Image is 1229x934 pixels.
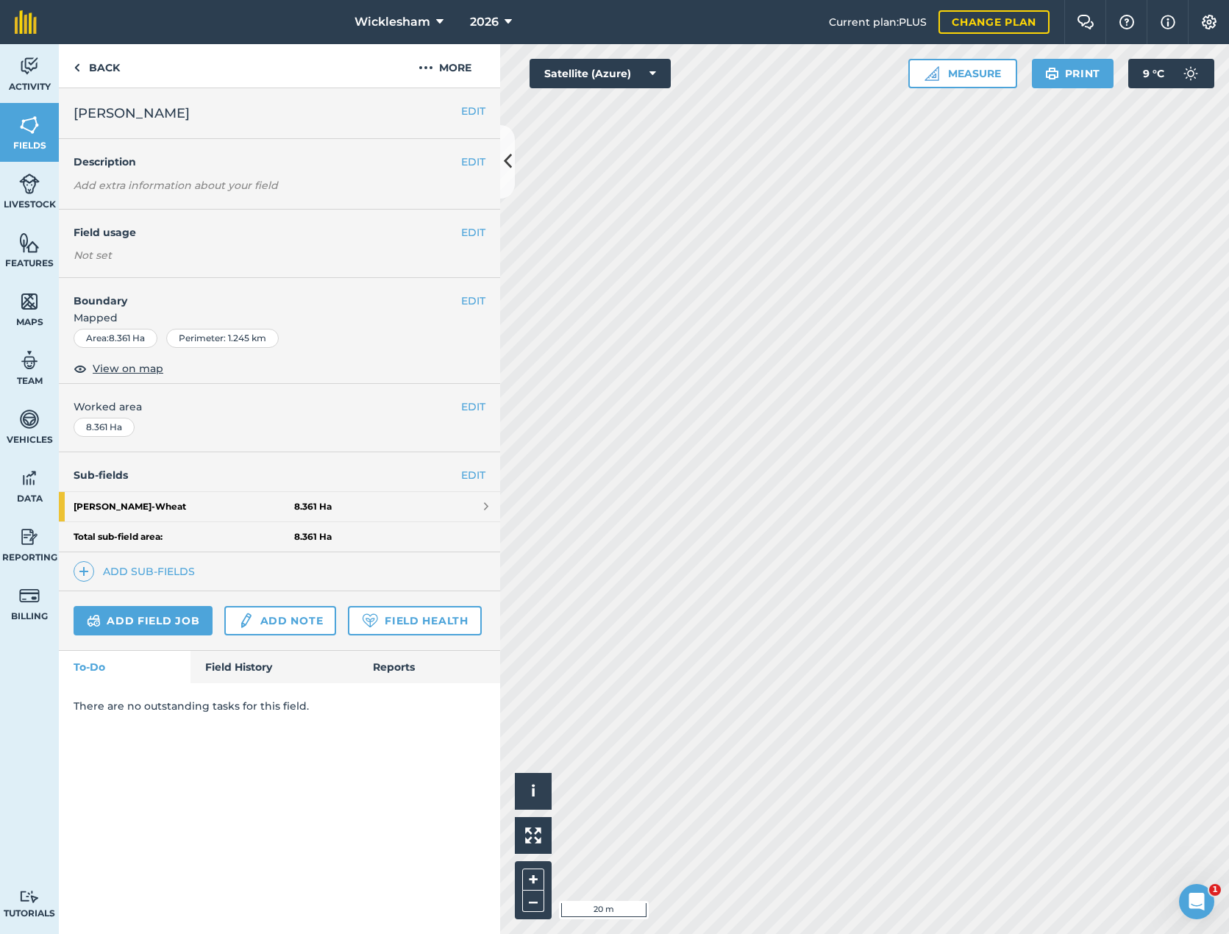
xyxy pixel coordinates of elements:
[522,891,544,912] button: –
[461,399,485,415] button: EDIT
[93,360,163,377] span: View on map
[19,408,40,430] img: svg+xml;base64,PD94bWwgdmVyc2lvbj0iMS4wIiBlbmNvZGluZz0idXRmLTgiPz4KPCEtLSBHZW5lcmF0b3I6IEFkb2JlIE...
[19,890,40,904] img: svg+xml;base64,PD94bWwgdmVyc2lvbj0iMS4wIiBlbmNvZGluZz0idXRmLTgiPz4KPCEtLSBHZW5lcmF0b3I6IEFkb2JlIE...
[79,563,89,580] img: svg+xml;base64,PHN2ZyB4bWxucz0iaHR0cDovL3d3dy53My5vcmcvMjAwMC9zdmciIHdpZHRoPSIxNCIgaGVpZ2h0PSIyNC...
[74,360,87,377] img: svg+xml;base64,PHN2ZyB4bWxucz0iaHR0cDovL3d3dy53My5vcmcvMjAwMC9zdmciIHdpZHRoPSIxOCIgaGVpZ2h0PSIyNC...
[74,329,157,348] div: Area : 8.361 Ha
[461,154,485,170] button: EDIT
[74,399,485,415] span: Worked area
[59,44,135,88] a: Back
[74,224,461,240] h4: Field usage
[74,360,163,377] button: View on map
[74,418,135,437] div: 8.361 Ha
[59,310,500,326] span: Mapped
[461,224,485,240] button: EDIT
[59,278,461,309] h4: Boundary
[74,248,485,263] div: Not set
[390,44,500,88] button: More
[515,773,552,810] button: i
[358,651,500,683] a: Reports
[1176,59,1205,88] img: svg+xml;base64,PD94bWwgdmVyc2lvbj0iMS4wIiBlbmNvZGluZz0idXRmLTgiPz4KPCEtLSBHZW5lcmF0b3I6IEFkb2JlIE...
[1032,59,1114,88] button: Print
[238,612,254,630] img: svg+xml;base64,PD94bWwgdmVyc2lvbj0iMS4wIiBlbmNvZGluZz0idXRmLTgiPz4KPCEtLSBHZW5lcmF0b3I6IEFkb2JlIE...
[74,154,485,170] h4: Description
[19,55,40,77] img: svg+xml;base64,PD94bWwgdmVyc2lvbj0iMS4wIiBlbmNvZGluZz0idXRmLTgiPz4KPCEtLSBHZW5lcmF0b3I6IEFkb2JlIE...
[224,606,336,635] a: Add note
[461,103,485,119] button: EDIT
[829,14,927,30] span: Current plan : PLUS
[74,59,80,76] img: svg+xml;base64,PHN2ZyB4bWxucz0iaHR0cDovL3d3dy53My5vcmcvMjAwMC9zdmciIHdpZHRoPSI5IiBoZWlnaHQ9IjI0Ii...
[294,501,332,513] strong: 8.361 Ha
[925,66,939,81] img: Ruler icon
[522,869,544,891] button: +
[166,329,279,348] div: Perimeter : 1.245 km
[1179,884,1214,919] iframe: Intercom live chat
[19,467,40,489] img: svg+xml;base64,PD94bWwgdmVyc2lvbj0iMS4wIiBlbmNvZGluZz0idXRmLTgiPz4KPCEtLSBHZW5lcmF0b3I6IEFkb2JlIE...
[294,531,332,543] strong: 8.361 Ha
[59,651,190,683] a: To-Do
[74,179,278,192] em: Add extra information about your field
[1143,59,1164,88] span: 9 ° C
[1209,884,1221,896] span: 1
[19,173,40,195] img: svg+xml;base64,PD94bWwgdmVyc2lvbj0iMS4wIiBlbmNvZGluZz0idXRmLTgiPz4KPCEtLSBHZW5lcmF0b3I6IEFkb2JlIE...
[19,290,40,313] img: svg+xml;base64,PHN2ZyB4bWxucz0iaHR0cDovL3d3dy53My5vcmcvMjAwMC9zdmciIHdpZHRoPSI1NiIgaGVpZ2h0PSI2MC...
[87,612,101,630] img: svg+xml;base64,PD94bWwgdmVyc2lvbj0iMS4wIiBlbmNvZGluZz0idXRmLTgiPz4KPCEtLSBHZW5lcmF0b3I6IEFkb2JlIE...
[74,698,485,714] p: There are no outstanding tasks for this field.
[59,467,500,483] h4: Sub-fields
[59,492,500,521] a: [PERSON_NAME]-Wheat8.361 Ha
[525,827,541,844] img: Four arrows, one pointing top left, one top right, one bottom right and the last bottom left
[19,585,40,607] img: svg+xml;base64,PD94bWwgdmVyc2lvbj0iMS4wIiBlbmNvZGluZz0idXRmLTgiPz4KPCEtLSBHZW5lcmF0b3I6IEFkb2JlIE...
[1118,15,1136,29] img: A question mark icon
[938,10,1050,34] a: Change plan
[531,782,535,800] span: i
[19,349,40,371] img: svg+xml;base64,PD94bWwgdmVyc2lvbj0iMS4wIiBlbmNvZGluZz0idXRmLTgiPz4KPCEtLSBHZW5lcmF0b3I6IEFkb2JlIE...
[461,467,485,483] a: EDIT
[348,606,481,635] a: Field Health
[1128,59,1214,88] button: 9 °C
[74,103,190,124] span: [PERSON_NAME]
[530,59,671,88] button: Satellite (Azure)
[355,13,430,31] span: Wicklesham
[908,59,1017,88] button: Measure
[19,232,40,254] img: svg+xml;base64,PHN2ZyB4bWxucz0iaHR0cDovL3d3dy53My5vcmcvMjAwMC9zdmciIHdpZHRoPSI1NiIgaGVpZ2h0PSI2MC...
[1200,15,1218,29] img: A cog icon
[19,114,40,136] img: svg+xml;base64,PHN2ZyB4bWxucz0iaHR0cDovL3d3dy53My5vcmcvMjAwMC9zdmciIHdpZHRoPSI1NiIgaGVpZ2h0PSI2MC...
[74,531,294,543] strong: Total sub-field area:
[418,59,433,76] img: svg+xml;base64,PHN2ZyB4bWxucz0iaHR0cDovL3d3dy53My5vcmcvMjAwMC9zdmciIHdpZHRoPSIyMCIgaGVpZ2h0PSIyNC...
[1045,65,1059,82] img: svg+xml;base64,PHN2ZyB4bWxucz0iaHR0cDovL3d3dy53My5vcmcvMjAwMC9zdmciIHdpZHRoPSIxOSIgaGVpZ2h0PSIyNC...
[1077,15,1094,29] img: Two speech bubbles overlapping with the left bubble in the forefront
[1161,13,1175,31] img: svg+xml;base64,PHN2ZyB4bWxucz0iaHR0cDovL3d3dy53My5vcmcvMjAwMC9zdmciIHdpZHRoPSIxNyIgaGVpZ2h0PSIxNy...
[15,10,37,34] img: fieldmargin Logo
[74,492,294,521] strong: [PERSON_NAME] - Wheat
[74,606,213,635] a: Add field job
[461,293,485,309] button: EDIT
[190,651,357,683] a: Field History
[74,561,201,582] a: Add sub-fields
[19,526,40,548] img: svg+xml;base64,PD94bWwgdmVyc2lvbj0iMS4wIiBlbmNvZGluZz0idXRmLTgiPz4KPCEtLSBHZW5lcmF0b3I6IEFkb2JlIE...
[470,13,499,31] span: 2026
